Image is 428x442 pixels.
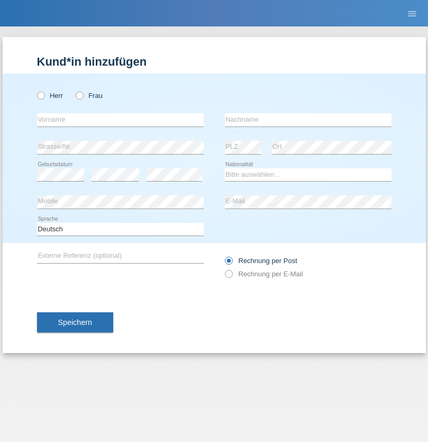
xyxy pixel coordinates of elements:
label: Rechnung per Post [225,257,297,265]
button: Speichern [37,312,113,332]
h1: Kund*in hinzufügen [37,55,391,68]
i: menu [407,8,417,19]
input: Rechnung per Post [225,257,232,270]
input: Rechnung per E-Mail [225,270,232,283]
label: Rechnung per E-Mail [225,270,303,278]
a: menu [402,10,423,16]
label: Herr [37,92,63,100]
span: Speichern [58,318,92,327]
label: Frau [76,92,103,100]
input: Frau [76,92,83,98]
input: Herr [37,92,44,98]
